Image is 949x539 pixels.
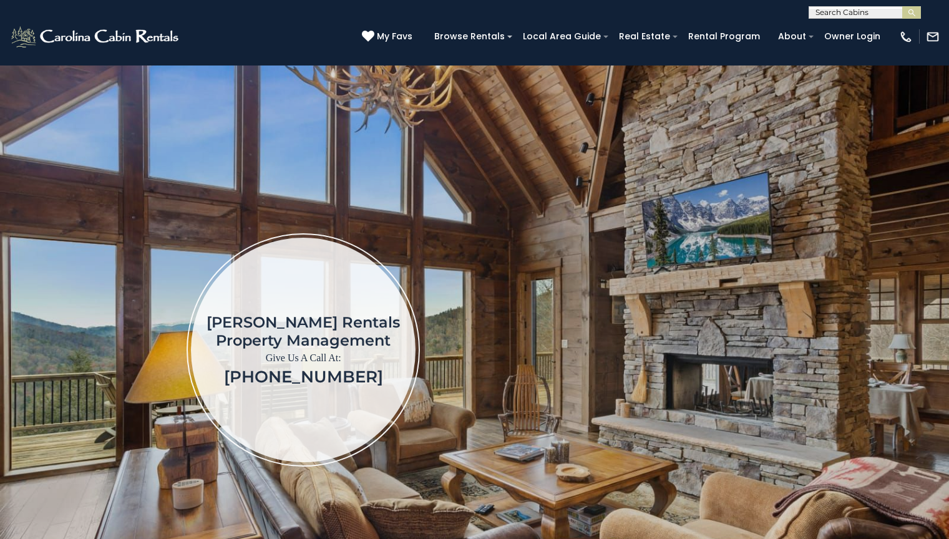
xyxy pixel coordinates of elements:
p: Give Us A Call At: [207,349,400,367]
a: Browse Rentals [428,27,511,46]
img: mail-regular-white.png [926,30,940,44]
a: About [772,27,812,46]
h1: [PERSON_NAME] Rentals Property Management [207,313,400,349]
a: [PHONE_NUMBER] [224,367,383,387]
a: Owner Login [818,27,887,46]
a: My Favs [362,30,416,44]
img: White-1-2.png [9,24,182,49]
a: Local Area Guide [517,27,607,46]
a: Rental Program [682,27,766,46]
span: My Favs [377,30,412,43]
img: phone-regular-white.png [899,30,913,44]
a: Real Estate [613,27,676,46]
